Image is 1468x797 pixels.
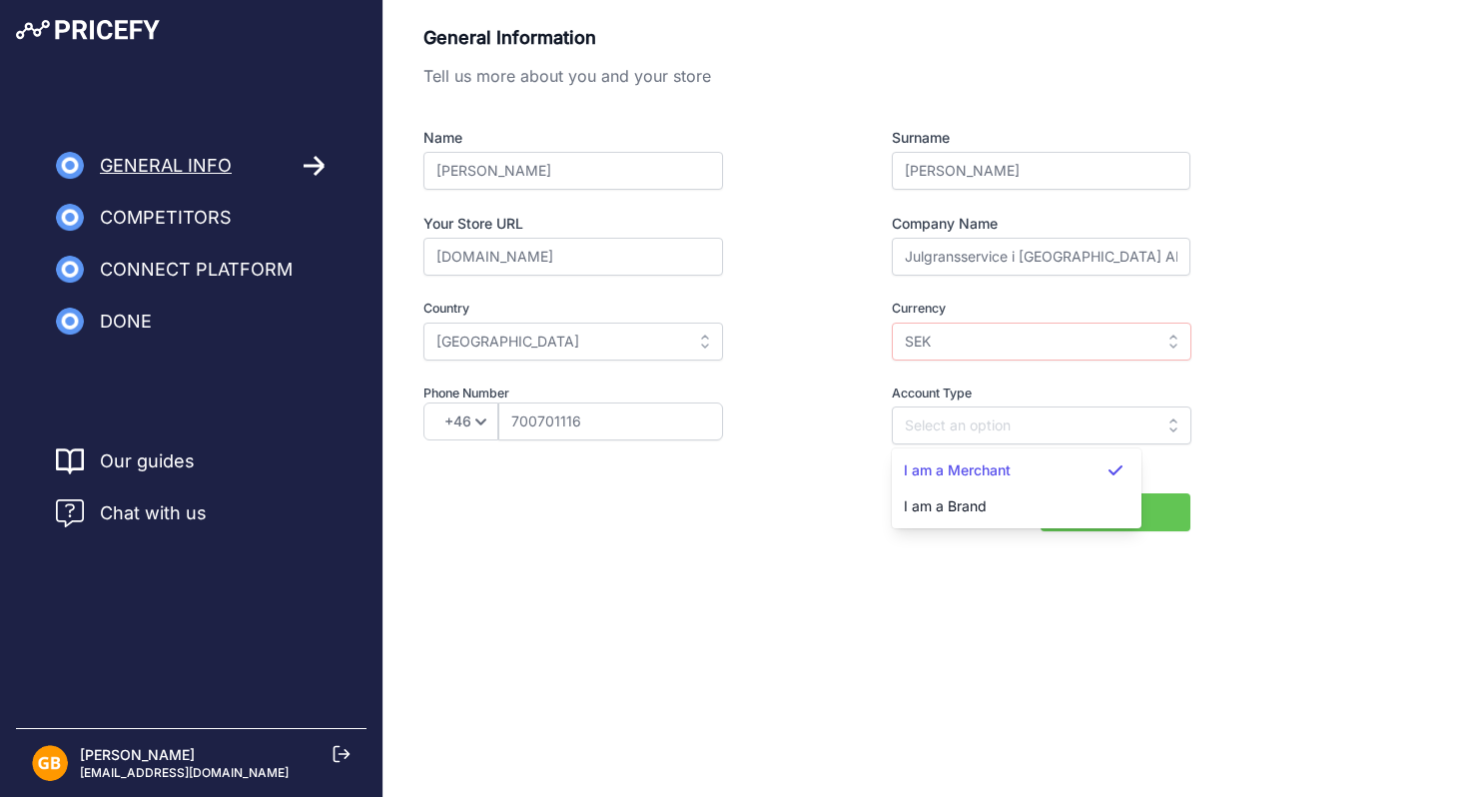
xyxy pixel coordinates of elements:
input: Select an option [892,323,1191,361]
span: Done [100,308,152,336]
input: Select an option [892,406,1191,444]
span: I am a Merchant [904,461,1011,478]
img: Pricefy Logo [16,20,160,40]
label: Account Type [892,385,1190,403]
a: Our guides [100,447,195,475]
a: Chat with us [56,499,207,527]
span: Competitors [100,204,232,232]
input: Company LTD [892,238,1190,276]
label: Your Store URL [423,214,795,234]
p: Tell us more about you and your store [423,64,1190,88]
label: Company Name [892,214,1190,234]
input: Select an option [423,323,723,361]
p: [EMAIL_ADDRESS][DOMAIN_NAME] [80,765,289,781]
label: Surname [892,128,1190,148]
span: I am a Brand [904,497,987,514]
p: General Information [423,24,1190,52]
input: https://www.storeurl.com [423,238,723,276]
span: Connect Platform [100,256,293,284]
label: Phone Number [423,385,795,403]
p: [PERSON_NAME] [80,745,289,765]
label: Name [423,128,795,148]
span: Chat with us [100,499,207,527]
label: Country [423,300,795,319]
label: Currency [892,300,1190,319]
span: General Info [100,152,232,180]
